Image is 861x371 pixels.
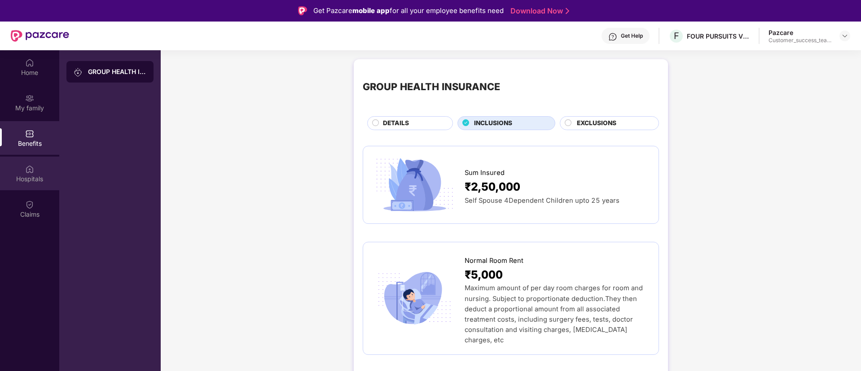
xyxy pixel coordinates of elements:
div: Pazcare [769,28,831,37]
div: Get Pazcare for all your employee benefits need [313,5,504,16]
span: ₹5,000 [465,266,503,284]
img: svg+xml;base64,PHN2ZyBpZD0iSG9tZSIgeG1sbnM9Imh0dHA6Ly93d3cudzMub3JnLzIwMDAvc3ZnIiB3aWR0aD0iMjAiIG... [25,58,34,67]
span: ₹2,50,000 [465,178,520,196]
img: svg+xml;base64,PHN2ZyBpZD0iSGVscC0zMngzMiIgeG1sbnM9Imh0dHA6Ly93d3cudzMub3JnLzIwMDAvc3ZnIiB3aWR0aD... [608,32,617,41]
img: svg+xml;base64,PHN2ZyBpZD0iSG9zcGl0YWxzIiB4bWxucz0iaHR0cDovL3d3dy53My5vcmcvMjAwMC9zdmciIHdpZHRoPS... [25,165,34,174]
a: Download Now [510,6,567,16]
img: icon [372,155,457,214]
span: Normal Room Rent [465,256,523,266]
img: Stroke [566,6,569,16]
img: New Pazcare Logo [11,30,69,42]
span: Sum Insured [465,168,505,178]
strong: mobile app [352,6,390,15]
div: GROUP HEALTH INSURANCE [363,79,500,94]
span: F [674,31,679,41]
img: svg+xml;base64,PHN2ZyBpZD0iQmVuZWZpdHMiIHhtbG5zPSJodHRwOi8vd3d3LnczLm9yZy8yMDAwL3N2ZyIgd2lkdGg9Ij... [25,129,34,138]
span: DETAILS [383,118,409,128]
div: Get Help [621,32,643,39]
div: FOUR PURSUITS VENTURES PRIVATE LIMITED [687,32,750,40]
span: Maximum amount of per day room charges for room and nursing. Subject to proportionate deduction.T... [465,284,643,344]
img: svg+xml;base64,PHN2ZyBpZD0iQ2xhaW0iIHhtbG5zPSJodHRwOi8vd3d3LnczLm9yZy8yMDAwL3N2ZyIgd2lkdGg9IjIwIi... [25,200,34,209]
div: Customer_success_team_lead [769,37,831,44]
div: GROUP HEALTH INSURANCE [88,67,146,76]
img: svg+xml;base64,PHN2ZyB3aWR0aD0iMjAiIGhlaWdodD0iMjAiIHZpZXdCb3g9IjAgMCAyMCAyMCIgZmlsbD0ibm9uZSIgeG... [74,68,83,77]
span: Self Spouse 4Dependent Children upto 25 years [465,196,619,205]
span: INCLUSIONS [474,118,512,128]
img: svg+xml;base64,PHN2ZyBpZD0iRHJvcGRvd24tMzJ4MzIiIHhtbG5zPSJodHRwOi8vd3d3LnczLm9yZy8yMDAwL3N2ZyIgd2... [841,32,848,39]
img: icon [372,269,457,328]
img: svg+xml;base64,PHN2ZyB3aWR0aD0iMjAiIGhlaWdodD0iMjAiIHZpZXdCb3g9IjAgMCAyMCAyMCIgZmlsbD0ibm9uZSIgeG... [25,94,34,103]
span: EXCLUSIONS [577,118,616,128]
img: Logo [298,6,307,15]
